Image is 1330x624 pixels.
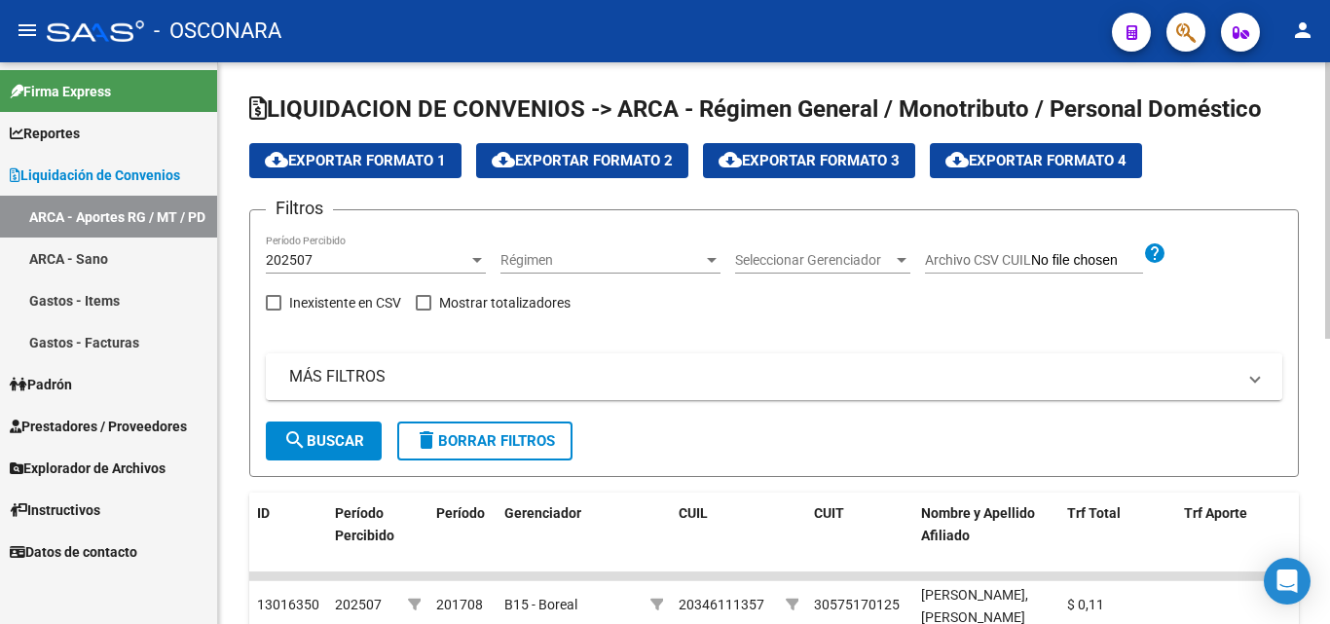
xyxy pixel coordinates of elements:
span: - OSCONARA [154,10,281,53]
span: Exportar Formato 4 [945,152,1127,169]
mat-icon: help [1143,241,1166,265]
span: LIQUIDACION DE CONVENIOS -> ARCA - Régimen General / Monotributo / Personal Doméstico [249,95,1262,123]
span: Nombre y Apellido Afiliado [921,505,1035,543]
span: Gerenciador [504,505,581,521]
span: Período Percibido [335,505,394,543]
datatable-header-cell: Gerenciador [497,493,643,578]
span: CUIL [679,505,708,521]
span: Borrar Filtros [415,432,555,450]
span: 202507 [266,252,313,268]
button: Buscar [266,422,382,460]
button: Exportar Formato 3 [703,143,915,178]
div: 30575170125 [814,594,900,616]
mat-icon: cloud_download [719,148,742,171]
input: Archivo CSV CUIL [1031,252,1143,270]
mat-icon: delete [415,428,438,452]
span: 202507 [335,597,382,612]
span: CUIT [814,505,844,521]
span: Exportar Formato 2 [492,152,673,169]
span: Instructivos [10,499,100,521]
span: Inexistente en CSV [289,291,401,314]
mat-icon: person [1291,18,1314,42]
span: Liquidación de Convenios [10,165,180,186]
mat-icon: menu [16,18,39,42]
datatable-header-cell: Trf Aporte [1176,493,1293,578]
datatable-header-cell: ID [249,493,327,578]
span: Régimen [500,252,703,269]
mat-icon: cloud_download [492,148,515,171]
datatable-header-cell: Período Percibido [327,493,400,578]
span: B15 - Boreal [504,597,577,612]
button: Exportar Formato 1 [249,143,462,178]
span: Período [436,505,485,521]
span: Padrón [10,374,72,395]
span: 13016350 [257,597,319,612]
span: Trf Total [1067,505,1121,521]
span: $ 0,11 [1067,597,1104,612]
span: Datos de contacto [10,541,137,563]
span: Exportar Formato 1 [265,152,446,169]
span: Reportes [10,123,80,144]
button: Exportar Formato 4 [930,143,1142,178]
span: Prestadores / Proveedores [10,416,187,437]
span: Seleccionar Gerenciador [735,252,893,269]
span: Buscar [283,432,364,450]
datatable-header-cell: Trf Total [1059,493,1176,578]
span: ID [257,505,270,521]
h3: Filtros [266,195,333,222]
button: Exportar Formato 2 [476,143,688,178]
span: Trf Aporte [1184,505,1247,521]
div: Open Intercom Messenger [1264,558,1311,605]
span: 201708 [436,597,483,612]
mat-panel-title: MÁS FILTROS [289,366,1236,387]
mat-icon: search [283,428,307,452]
datatable-header-cell: CUIL [671,493,778,578]
button: Borrar Filtros [397,422,573,460]
span: Firma Express [10,81,111,102]
datatable-header-cell: Nombre y Apellido Afiliado [913,493,1059,578]
span: Mostrar totalizadores [439,291,571,314]
span: Exportar Formato 3 [719,152,900,169]
div: 20346111357 [679,594,764,616]
span: Explorador de Archivos [10,458,166,479]
datatable-header-cell: CUIT [806,493,913,578]
datatable-header-cell: Período [428,493,497,578]
mat-icon: cloud_download [945,148,969,171]
span: Archivo CSV CUIL [925,252,1031,268]
mat-icon: cloud_download [265,148,288,171]
mat-expansion-panel-header: MÁS FILTROS [266,353,1282,400]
